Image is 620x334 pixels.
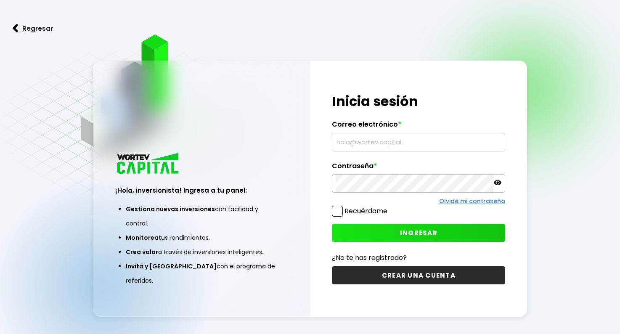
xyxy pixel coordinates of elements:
span: Gestiona nuevas inversiones [126,205,215,213]
a: ¿No te has registrado?CREAR UNA CUENTA [332,252,505,284]
button: CREAR UNA CUENTA [332,266,505,284]
img: flecha izquierda [13,24,19,33]
label: Contraseña [332,162,505,175]
span: INGRESAR [400,228,437,237]
span: Monitorea [126,233,159,242]
span: Crea valor [126,248,158,256]
p: ¿No te has registrado? [332,252,505,263]
li: con facilidad y control. [126,202,278,231]
h3: ¡Hola, inversionista! Ingresa a tu panel: [115,186,289,195]
h1: Inicia sesión [332,91,505,111]
button: INGRESAR [332,224,505,242]
li: a través de inversiones inteligentes. [126,245,278,259]
label: Correo electrónico [332,120,505,133]
span: Invita y [GEOGRAPHIC_DATA] [126,262,217,270]
li: tus rendimientos. [126,231,278,245]
img: logo_wortev_capital [115,152,182,177]
li: con el programa de referidos. [126,259,278,288]
input: hola@wortev.capital [336,133,501,151]
a: Olvidé mi contraseña [439,197,505,205]
label: Recuérdame [344,206,387,216]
